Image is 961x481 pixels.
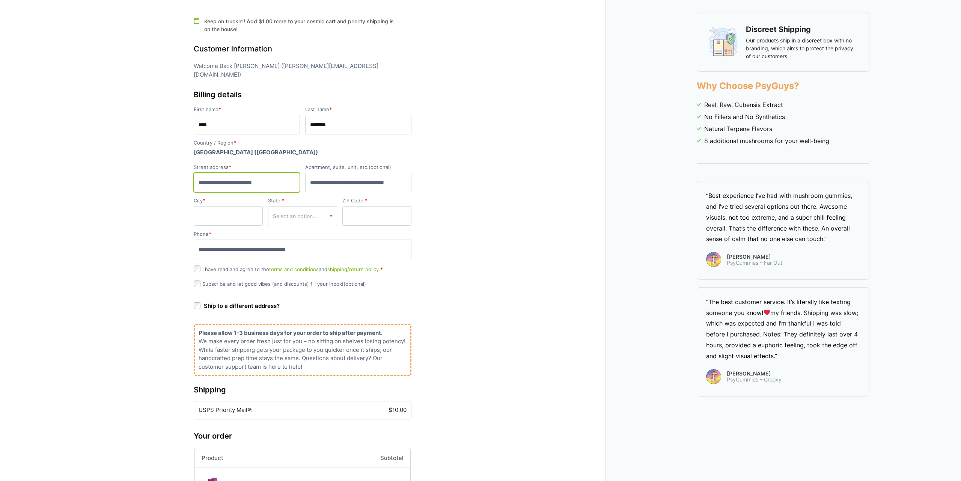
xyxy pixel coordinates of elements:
[268,198,337,203] label: State
[194,281,366,287] label: Subscribe and let good vibes (and discounts) fill your inbox!
[203,198,205,204] abbr: required
[704,124,772,133] span: Natural Terpene Flavors
[194,384,411,395] h3: Shipping
[269,266,319,272] a: terms and conditions
[389,406,392,413] span: $
[339,448,410,468] th: Subtotal
[369,164,391,170] span: (optional)
[389,406,407,413] bdi: 10.00
[194,302,200,309] input: Ship to a different address?
[194,266,383,272] label: I have read and agree to the and .
[199,329,383,336] b: Please allow 1-3 business days for your order to ship after payment.
[706,190,860,244] div: “Best experience I’ve had with mushroom gummies, and I’ve tried several options out there. Awesom...
[704,112,785,121] span: No Fillers and No Synthetics
[191,60,414,81] div: Welcome Back [PERSON_NAME] ( [PERSON_NAME][EMAIL_ADDRESS][DOMAIN_NAME] )
[268,206,337,226] span: State
[194,43,411,54] h3: Customer information
[746,36,858,60] p: Our products ship in a discreet box with no branding, which aims to protect the privacy of our cu...
[380,266,383,272] abbr: required
[342,198,411,203] label: ZIP Code
[204,302,280,309] span: Ship to a different address?
[209,231,211,237] abbr: required
[706,297,860,362] div: “The best customer service. It’s literally like texting someone you know! my friends. Shipping wa...
[727,377,782,383] span: PsyGummies – Groovy
[746,25,811,34] strong: Discreet Shipping
[764,309,770,315] img: ❤️
[704,100,783,109] span: Real, Raw, Cubensis Extract
[343,281,366,287] span: (optional)
[194,280,200,287] input: Subscribe and let good vibes (and discounts) fill your inbox!(optional)
[199,406,407,415] label: USPS Priority Mail®:
[194,140,411,145] label: Country / Region
[727,260,782,266] span: PsyGummies – Far Out
[365,198,368,204] abbr: required
[327,266,379,272] a: shipping/return policy
[195,448,339,468] th: Product
[194,198,263,203] label: City
[727,371,782,376] span: [PERSON_NAME]
[194,12,411,35] div: Keep on truckin’! Add $1.00 more to your cosmic cart and priority shipping is on the house!
[194,430,411,442] h3: Your order
[282,198,285,204] abbr: required
[727,254,782,259] span: [PERSON_NAME]
[194,165,300,170] label: Street address
[194,89,411,100] h3: Billing details
[194,232,411,237] label: Phone
[194,265,200,272] input: I have read and agree to theterms and conditionsandshipping/return policy.*
[273,212,317,220] span: Select an option…
[199,337,407,371] p: We make every order fresh just for you – no sitting on shelves losing potency! While faster shipp...
[194,107,300,112] label: First name
[233,140,236,146] abbr: required
[697,80,799,91] strong: Why Choose PsyGuys?
[194,149,318,156] strong: [GEOGRAPHIC_DATA] ([GEOGRAPHIC_DATA])
[305,165,411,170] label: Apartment, suite, unit, etc.
[229,164,231,170] abbr: required
[704,136,829,145] span: 8 additional mushrooms for your well-being
[218,106,221,112] abbr: required
[329,106,332,112] abbr: required
[305,107,411,112] label: Last name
